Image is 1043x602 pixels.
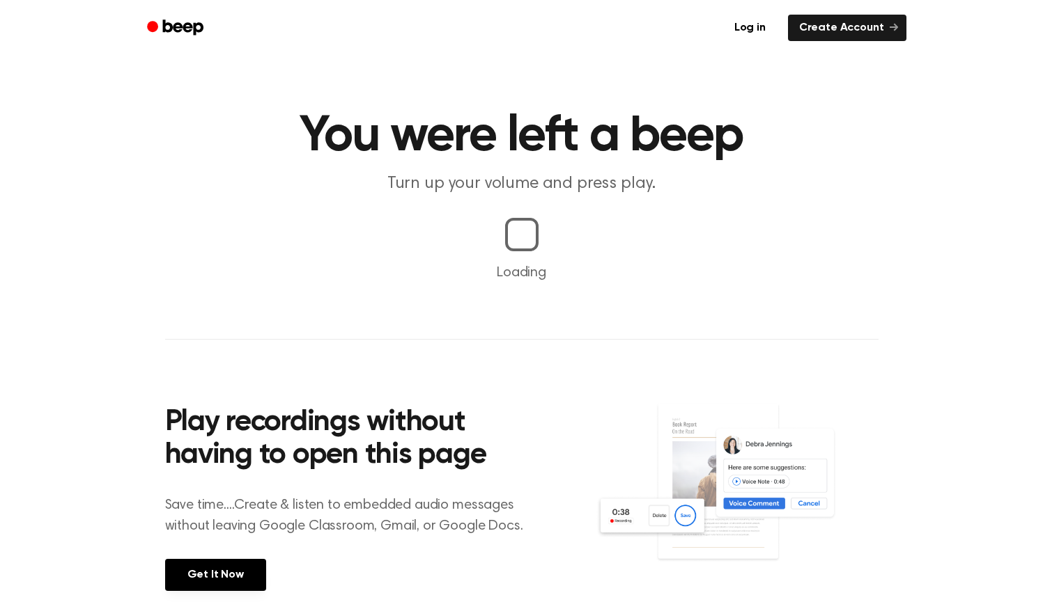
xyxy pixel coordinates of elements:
h1: You were left a beep [165,111,879,161]
a: Get It Now [165,559,266,591]
a: Log in [720,12,780,44]
p: Save time....Create & listen to embedded audio messages without leaving Google Classroom, Gmail, ... [165,495,541,537]
a: Beep [137,15,216,42]
a: Create Account [788,15,906,41]
h2: Play recordings without having to open this page [165,406,541,473]
p: Loading [17,262,1026,283]
p: Turn up your volume and press play. [254,173,789,196]
img: Voice Comments on Docs and Recording Widget [596,402,878,589]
